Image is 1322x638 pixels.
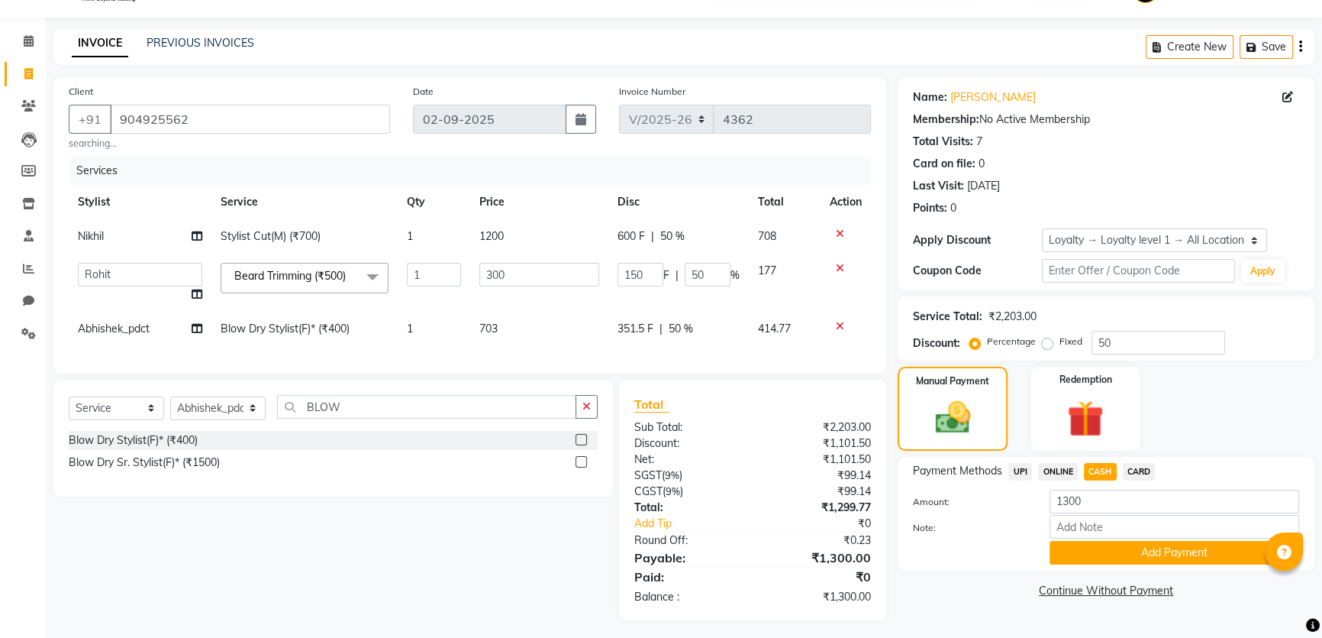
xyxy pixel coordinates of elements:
div: 0 [979,156,985,172]
div: ₹2,203.00 [988,309,1037,325]
div: ₹1,299.77 [753,500,882,516]
span: 708 [758,229,776,243]
span: 50 % [660,228,685,245]
span: 50 % [669,321,693,337]
span: Abhishek_pdct [78,322,150,335]
span: 703 [479,322,498,335]
div: ₹99.14 [753,484,882,500]
label: Fixed [1059,335,1082,348]
img: _cash.svg [924,397,982,438]
a: INVOICE [72,30,128,57]
button: Apply [1241,260,1285,283]
span: Blow Dry Stylist(F)* (₹400) [221,322,350,335]
label: Redemption [1059,373,1112,387]
div: Balance : [623,589,753,605]
span: Total [634,397,669,413]
input: Add Note [1050,515,1299,539]
span: 1 [407,322,413,335]
span: 414.77 [758,322,791,335]
input: Enter Offer / Coupon Code [1042,259,1235,283]
span: CGST [634,484,663,498]
span: 9% [665,469,679,481]
span: ONLINE [1038,463,1078,481]
span: 9% [666,485,680,497]
div: Name: [913,89,947,105]
th: Action [821,185,871,219]
div: Service Total: [913,309,982,325]
a: [PERSON_NAME] [950,89,1036,105]
th: Disc [608,185,749,219]
div: Card on file: [913,156,975,172]
div: Apply Discount [913,232,1042,248]
label: Manual Payment [916,374,989,388]
div: 7 [976,134,982,150]
span: Stylist Cut(M) (₹700) [221,229,321,243]
th: Service [211,185,398,219]
label: Amount: [901,495,1038,509]
span: Beard Trimming (₹500) [234,269,346,283]
div: ₹1,300.00 [753,589,882,605]
img: _gift.svg [1056,396,1115,442]
div: ₹2,203.00 [753,419,882,436]
button: Save [1240,35,1293,59]
div: ( ) [623,468,753,484]
div: ₹1,300.00 [753,549,882,567]
div: ( ) [623,484,753,500]
div: ₹0.23 [753,533,882,549]
a: Continue Without Payment [901,583,1311,599]
span: F [663,267,669,283]
label: Percentage [987,335,1036,348]
span: | [659,321,663,337]
span: CASH [1084,463,1117,481]
label: Client [69,85,93,99]
div: [DATE] [967,178,1000,194]
div: Sub Total: [623,419,753,436]
div: Round Off: [623,533,753,549]
button: Create New [1146,35,1233,59]
div: Services [70,157,882,185]
div: Blow Dry Sr. Stylist(F)* (₹1500) [69,455,220,471]
div: Paid: [623,568,753,586]
span: UPI [1008,463,1032,481]
div: Total Visits: [913,134,973,150]
div: ₹1,101.50 [753,452,882,468]
span: 1200 [479,229,504,243]
div: Points: [913,200,947,216]
small: searching... [69,137,390,151]
span: SGST [634,468,662,482]
div: ₹1,101.50 [753,436,882,452]
a: PREVIOUS INVOICES [147,36,254,50]
label: Note: [901,521,1038,535]
th: Price [470,185,608,219]
span: % [730,267,740,283]
div: Discount: [913,335,960,351]
div: Blow Dry Stylist(F)* (₹400) [69,432,198,449]
span: 1 [407,229,413,243]
label: Invoice Number [619,85,685,99]
div: Payable: [623,549,753,567]
span: 351.5 F [617,321,653,337]
input: Search or Scan [277,395,576,419]
a: x [346,269,353,283]
span: | [676,267,679,283]
div: ₹0 [753,568,882,586]
div: Net: [623,452,753,468]
div: 0 [950,200,956,216]
div: ₹99.14 [753,468,882,484]
span: Nikhil [78,229,104,243]
div: Membership: [913,112,979,128]
input: Search by Name/Mobile/Email/Code [110,105,390,134]
span: | [651,228,654,245]
div: Last Visit: [913,178,964,194]
input: Amount [1050,490,1299,513]
button: Add Payment [1050,541,1299,565]
th: Stylist [69,185,211,219]
th: Total [749,185,821,219]
span: CARD [1123,463,1156,481]
div: ₹0 [774,516,882,532]
a: Add Tip [623,516,775,532]
label: Date [413,85,434,99]
div: Total: [623,500,753,516]
button: +91 [69,105,111,134]
div: No Active Membership [913,112,1299,128]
